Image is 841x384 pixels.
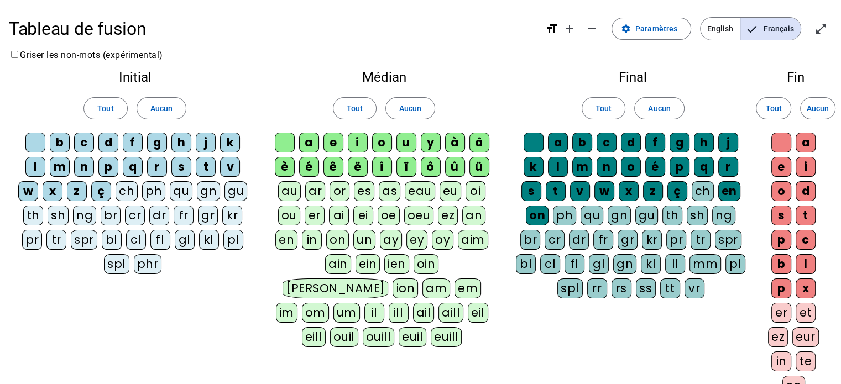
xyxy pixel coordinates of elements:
div: gl [175,230,195,250]
div: t [546,181,566,201]
div: g [670,133,689,152]
div: ain [325,254,351,274]
div: eill [302,327,326,347]
div: c [74,133,94,152]
div: k [220,133,240,152]
div: è [275,157,295,177]
div: s [771,206,791,225]
div: z [643,181,663,201]
div: t [796,206,816,225]
div: euil [399,327,426,347]
div: br [101,206,121,225]
div: oin [414,254,439,274]
div: y [421,133,441,152]
div: in [302,230,322,250]
div: s [171,157,191,177]
div: m [50,157,70,177]
div: c [796,230,816,250]
div: au [278,181,301,201]
div: ai [329,206,349,225]
div: oi [466,181,485,201]
div: ion [393,278,418,298]
div: dr [569,230,589,250]
div: pl [725,254,745,274]
div: rs [612,278,631,298]
div: x [43,181,62,201]
div: gl [589,254,609,274]
div: gu [224,181,247,201]
div: ï [396,157,416,177]
div: pl [223,230,243,250]
div: um [333,303,360,323]
div: v [220,157,240,177]
div: in [771,351,791,371]
input: Griser les non-mots (expérimental) [11,51,18,58]
h2: Médian [270,71,498,84]
div: b [50,133,70,152]
span: Aucun [399,102,421,115]
div: [PERSON_NAME] [283,278,388,298]
button: Tout [756,97,791,119]
h1: Tableau de fusion [9,11,536,46]
div: ein [356,254,380,274]
div: ey [406,230,427,250]
div: k [524,157,544,177]
mat-icon: settings [621,24,631,34]
div: cl [540,254,560,274]
div: ei [353,206,373,225]
span: Tout [97,102,113,115]
div: qu [581,206,603,225]
div: p [98,157,118,177]
div: d [796,181,816,201]
div: spr [71,230,97,250]
div: ë [348,157,368,177]
div: o [372,133,392,152]
div: er [771,303,791,323]
div: euill [431,327,462,347]
div: l [796,254,816,274]
div: d [98,133,118,152]
div: rr [587,278,607,298]
div: th [23,206,43,225]
div: vr [685,278,704,298]
div: l [25,157,45,177]
div: ouill [363,327,394,347]
div: bl [102,230,122,250]
div: ph [553,206,576,225]
button: Tout [83,97,127,119]
div: b [572,133,592,152]
div: aim [458,230,488,250]
button: Aucun [137,97,186,119]
div: w [18,181,38,201]
div: ç [667,181,687,201]
div: an [462,206,485,225]
div: tr [691,230,711,250]
span: Tout [765,102,781,115]
div: bl [516,254,536,274]
div: u [396,133,416,152]
div: n [597,157,617,177]
div: e [771,157,791,177]
div: am [422,278,450,298]
label: Griser les non-mots (expérimental) [9,50,163,60]
div: ez [768,327,788,347]
div: th [662,206,682,225]
div: m [572,157,592,177]
div: p [771,278,791,298]
div: v [570,181,590,201]
div: on [526,206,549,225]
button: Diminuer la taille de la police [581,18,603,40]
div: x [619,181,639,201]
div: x [796,278,816,298]
div: kr [642,230,662,250]
div: qu [170,181,192,201]
div: a [796,133,816,152]
div: ill [389,303,409,323]
div: es [354,181,374,201]
div: er [305,206,325,225]
span: Tout [596,102,612,115]
div: spl [557,278,583,298]
button: Augmenter la taille de la police [558,18,581,40]
mat-button-toggle-group: Language selection [700,17,801,40]
div: fl [565,254,584,274]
